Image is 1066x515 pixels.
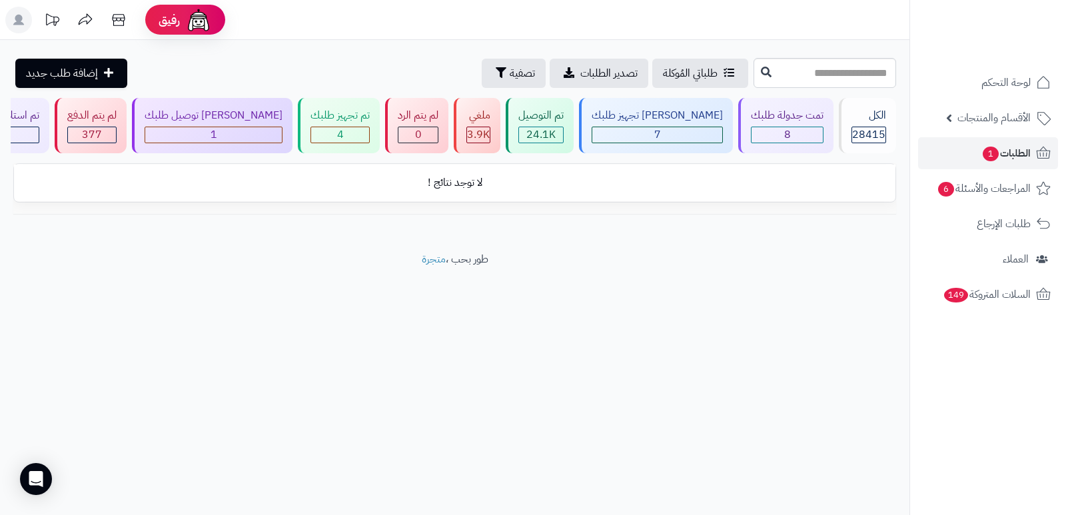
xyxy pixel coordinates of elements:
a: متجرة [422,251,446,267]
div: تمت جدولة طلبك [751,108,823,123]
span: السلات المتروكة [943,285,1031,304]
a: السلات المتروكة149 [918,278,1058,310]
a: [PERSON_NAME] توصيل طلبك 1 [129,98,295,153]
img: logo-2.png [975,10,1053,38]
a: تمت جدولة طلبك 8 [736,98,836,153]
span: 0 [415,127,422,143]
div: لم يتم الرد [398,108,438,123]
div: 3880 [467,127,490,143]
span: 3.9K [467,127,490,143]
div: لم يتم الدفع [67,108,117,123]
td: لا توجد نتائج ! [14,165,895,201]
a: تصدير الطلبات [550,59,648,88]
a: تم التوصيل 24.1K [503,98,576,153]
div: Open Intercom Messenger [20,463,52,495]
span: المراجعات والأسئلة [937,179,1031,198]
img: ai-face.png [185,7,212,33]
span: لوحة التحكم [981,73,1031,92]
span: طلبات الإرجاع [977,215,1031,233]
div: 4 [311,127,369,143]
div: 0 [398,127,438,143]
span: 24.1K [526,127,556,143]
span: 1 [211,127,217,143]
span: طلباتي المُوكلة [663,65,718,81]
span: 8 [784,127,791,143]
span: تصفية [510,65,535,81]
button: تصفية [482,59,546,88]
span: تصدير الطلبات [580,65,638,81]
div: تم تجهيز طلبك [310,108,370,123]
a: لم يتم الرد 0 [382,98,451,153]
span: 28415 [852,127,885,143]
a: المراجعات والأسئلة6 [918,173,1058,205]
span: 377 [82,127,102,143]
span: الأقسام والمنتجات [957,109,1031,127]
div: 1 [145,127,282,143]
a: تحديثات المنصة [35,7,69,37]
a: الطلبات1 [918,137,1058,169]
div: 377 [68,127,116,143]
a: لوحة التحكم [918,67,1058,99]
span: الطلبات [981,144,1031,163]
span: إضافة طلب جديد [26,65,98,81]
a: لم يتم الدفع 377 [52,98,129,153]
div: الكل [851,108,886,123]
span: 4 [337,127,344,143]
div: [PERSON_NAME] توصيل طلبك [145,108,282,123]
a: الكل28415 [836,98,899,153]
a: إضافة طلب جديد [15,59,127,88]
a: طلباتي المُوكلة [652,59,748,88]
div: تم التوصيل [518,108,564,123]
span: 1 [983,147,999,161]
a: [PERSON_NAME] تجهيز طلبك 7 [576,98,736,153]
a: طلبات الإرجاع [918,208,1058,240]
a: تم تجهيز طلبك 4 [295,98,382,153]
div: ملغي [466,108,490,123]
div: [PERSON_NAME] تجهيز طلبك [592,108,723,123]
span: 7 [654,127,661,143]
span: 149 [944,288,968,302]
div: 8 [752,127,823,143]
span: العملاء [1003,250,1029,268]
div: 7 [592,127,722,143]
span: 6 [938,182,954,197]
a: العملاء [918,243,1058,275]
span: رفيق [159,12,180,28]
div: 24138 [519,127,563,143]
a: ملغي 3.9K [451,98,503,153]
